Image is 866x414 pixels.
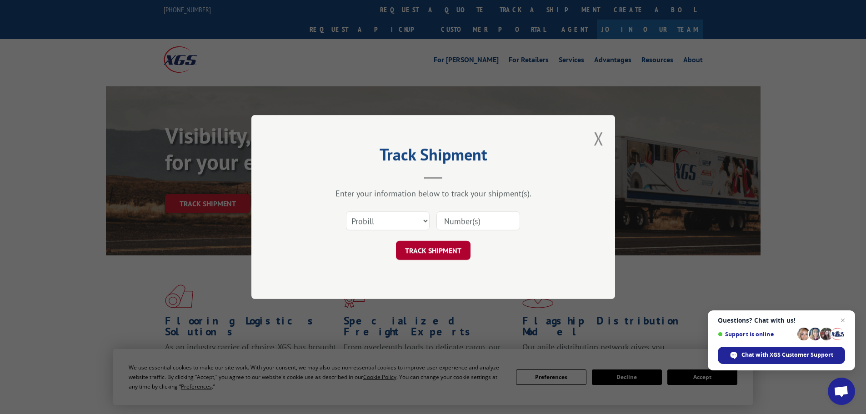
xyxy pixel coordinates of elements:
[837,315,848,326] span: Close chat
[718,331,794,338] span: Support is online
[297,188,570,199] div: Enter your information below to track your shipment(s).
[741,351,833,359] span: Chat with XGS Customer Support
[828,378,855,405] div: Open chat
[718,317,845,324] span: Questions? Chat with us!
[396,241,471,260] button: TRACK SHIPMENT
[594,126,604,150] button: Close modal
[718,347,845,364] div: Chat with XGS Customer Support
[297,148,570,165] h2: Track Shipment
[436,211,520,230] input: Number(s)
